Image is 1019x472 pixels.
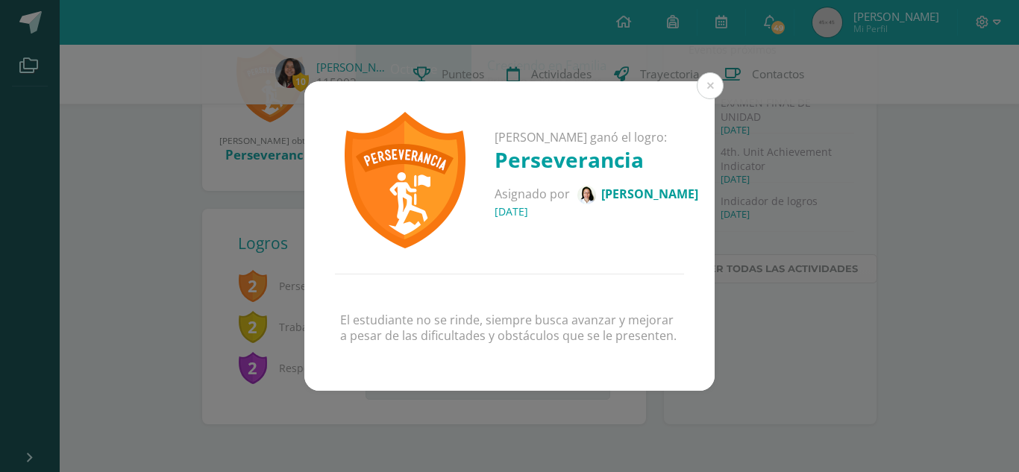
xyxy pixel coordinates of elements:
[340,312,679,344] p: El estudiante no se rinde, siempre busca avanzar y mejorar a pesar de las dificultades y obstácul...
[495,145,698,174] h1: Perseverancia
[577,186,596,204] img: 73b7a5c4e6097dad9e18e5835c6a1113.png
[697,72,724,99] button: Close (Esc)
[495,204,698,218] h4: [DATE]
[601,186,698,202] span: [PERSON_NAME]
[495,130,698,145] p: [PERSON_NAME] ganó el logro:
[495,186,698,204] p: Asignado por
